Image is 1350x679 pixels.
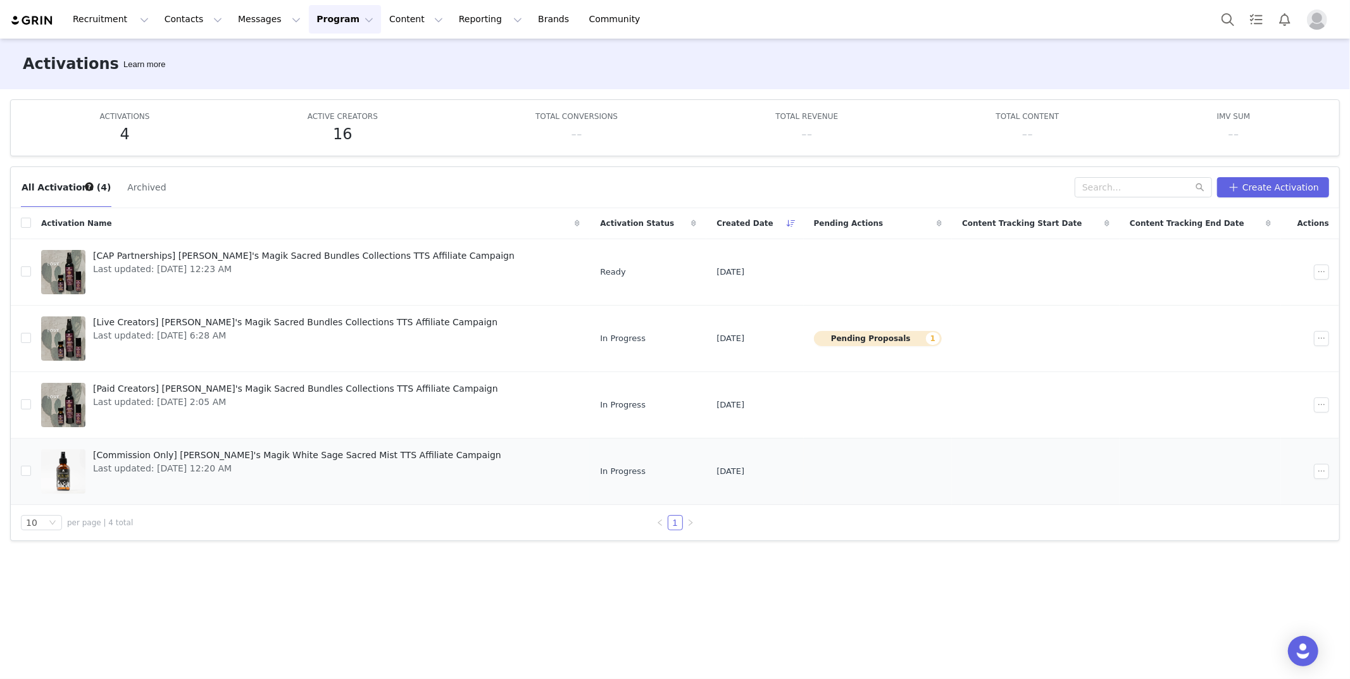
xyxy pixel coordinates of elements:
span: per page | 4 total [67,517,133,528]
h5: 16 [333,123,353,146]
span: Activation Name [41,218,112,229]
button: Profile [1299,9,1340,30]
i: icon: right [687,519,694,526]
button: Reporting [451,5,530,34]
span: Last updated: [DATE] 2:05 AM [93,396,498,409]
span: Content Tracking Start Date [962,218,1082,229]
span: Ready [600,266,625,278]
span: TOTAL CONVERSIONS [535,112,618,121]
span: ACTIVATIONS [100,112,150,121]
a: 1 [668,516,682,530]
span: [DATE] [716,465,744,478]
span: Pending Actions [814,218,884,229]
span: Last updated: [DATE] 12:23 AM [93,263,515,276]
button: Create Activation [1217,177,1329,197]
a: Tasks [1242,5,1270,34]
span: Created Date [716,218,773,229]
div: Tooltip anchor [121,58,168,71]
a: [CAP Partnerships] [PERSON_NAME]'s Magik Sacred Bundles Collections TTS Affiliate CampaignLast up... [41,247,580,297]
button: Recruitment [65,5,156,34]
span: [DATE] [716,332,744,345]
button: Archived [127,177,166,197]
span: In Progress [600,399,646,411]
i: icon: search [1196,183,1204,192]
li: Previous Page [653,515,668,530]
span: [DATE] [716,266,744,278]
span: TOTAL CONTENT [996,112,1059,121]
button: Messages [230,5,308,34]
input: Search... [1075,177,1212,197]
h5: -- [571,123,582,146]
span: [CAP Partnerships] [PERSON_NAME]'s Magik Sacred Bundles Collections TTS Affiliate Campaign [93,249,515,263]
h5: -- [801,123,812,146]
span: In Progress [600,465,646,478]
h5: -- [1022,123,1033,146]
div: Open Intercom Messenger [1288,636,1318,666]
img: grin logo [10,15,54,27]
a: [Live Creators] [PERSON_NAME]'s Magik Sacred Bundles Collections TTS Affiliate CampaignLast updat... [41,313,580,364]
h5: -- [1228,123,1239,146]
span: IMV SUM [1217,112,1251,121]
span: Content Tracking End Date [1130,218,1244,229]
button: Notifications [1271,5,1299,34]
a: Brands [530,5,580,34]
div: Tooltip anchor [84,181,95,192]
span: [DATE] [716,399,744,411]
span: In Progress [600,332,646,345]
a: [Commission Only] [PERSON_NAME]'s Magik White Sage Sacred Mist TTS Affiliate CampaignLast updated... [41,446,580,497]
button: Contacts [157,5,230,34]
a: Community [582,5,654,34]
button: All Activations (4) [21,177,111,197]
button: Pending Proposals1 [814,331,942,346]
span: TOTAL REVENUE [775,112,838,121]
h3: Activations [23,53,119,75]
li: 1 [668,515,683,530]
span: ACTIVE CREATORS [308,112,378,121]
span: Activation Status [600,218,674,229]
h5: 4 [120,123,129,146]
i: icon: down [49,519,56,528]
span: Last updated: [DATE] 6:28 AM [93,329,497,342]
a: [Paid Creators] [PERSON_NAME]'s Magik Sacred Bundles Collections TTS Affiliate CampaignLast updat... [41,380,580,430]
button: Content [382,5,451,34]
button: Search [1214,5,1242,34]
span: Last updated: [DATE] 12:20 AM [93,462,501,475]
li: Next Page [683,515,698,530]
img: placeholder-profile.jpg [1307,9,1327,30]
div: Actions [1281,210,1339,237]
span: [Commission Only] [PERSON_NAME]'s Magik White Sage Sacred Mist TTS Affiliate Campaign [93,449,501,462]
span: [Live Creators] [PERSON_NAME]'s Magik Sacred Bundles Collections TTS Affiliate Campaign [93,316,497,329]
button: Program [309,5,381,34]
i: icon: left [656,519,664,526]
div: 10 [26,516,37,530]
span: [Paid Creators] [PERSON_NAME]'s Magik Sacred Bundles Collections TTS Affiliate Campaign [93,382,498,396]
